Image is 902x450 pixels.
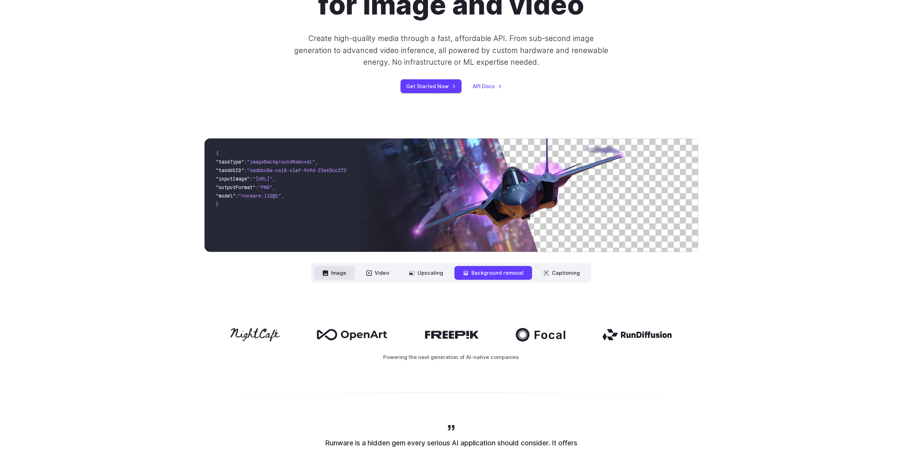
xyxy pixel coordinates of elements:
[273,176,275,182] span: ,
[239,193,281,199] span: "runware:110@1"
[216,193,236,199] span: "model"
[216,159,244,165] span: "taskType"
[247,159,315,165] span: "imageBackgroundRemoval"
[216,201,219,207] span: }
[293,33,609,68] p: Create high-quality media through a fast, affordable API. From sub-second image generation to adv...
[358,266,398,280] button: Video
[273,184,275,190] span: ,
[250,176,253,182] span: :
[216,150,219,156] span: {
[216,184,256,190] span: "outputFormat"
[253,176,273,182] span: "[URL]"
[473,82,502,90] a: API Docs
[400,266,452,280] button: Upscaling
[535,266,588,280] button: Captioning
[247,167,355,173] span: "6adbb68a-ca18-41af-969d-23e65cc2729c"
[352,138,697,252] img: Futuristic stealth jet streaking through a neon-lit cityscape with glowing purple exhaust
[258,184,273,190] span: "PNG"
[216,167,244,173] span: "taskUUID"
[216,176,250,182] span: "inputImage"
[244,167,247,173] span: :
[314,266,355,280] button: Image
[315,159,318,165] span: ,
[256,184,258,190] span: :
[281,193,284,199] span: ,
[236,193,239,199] span: :
[400,79,461,93] a: Get Started Now
[244,159,247,165] span: :
[205,353,698,361] p: Powering the next generation of AI-native companies
[454,266,532,280] button: Background removal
